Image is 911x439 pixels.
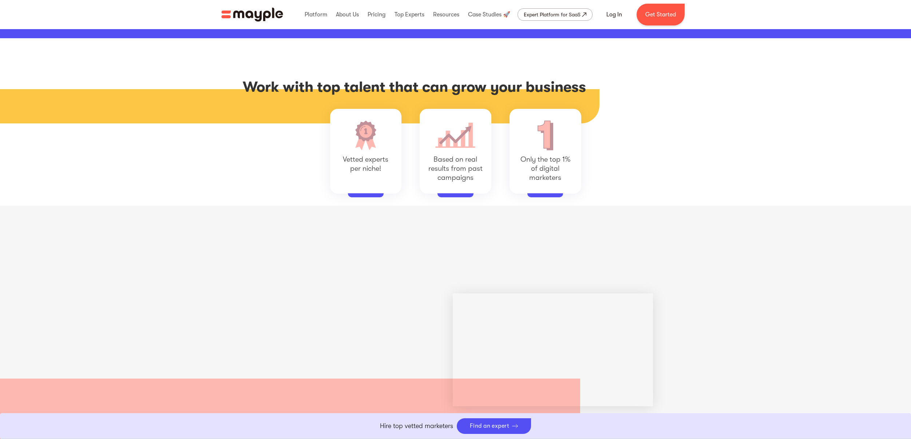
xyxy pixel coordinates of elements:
h1: Work with top talent that can grow your business [243,78,599,96]
div: Only the top 1% of digital marketers [518,155,573,182]
img: Mayple logo [221,8,283,21]
a: Expert Platform for SaaS [518,8,593,21]
div: Find an expert [470,423,510,430]
div: Vetted experts per niche! [338,155,393,173]
div: Top Experts [393,3,426,26]
img: Vetted experts per eCommerce niche! [346,120,386,150]
div: Pricing [366,3,387,26]
a: home [221,8,283,21]
div: Based on real results from past campaigns [428,155,483,182]
a: Get Started [637,4,685,25]
p: Hire top vetted marketers [380,421,453,431]
img: Only the top 1% of eCommerce marketers [525,120,565,150]
iframe: Chat Widget [780,355,911,439]
img: Based on real results from past campaigns [435,120,475,150]
div: Expert Platform for SaaS [524,10,581,19]
div: About Us [334,3,361,26]
div: Platform [303,3,329,26]
a: Log In [598,6,631,23]
iframe: Wistia, Inc. embed [453,293,653,406]
div: Resources [431,3,461,26]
